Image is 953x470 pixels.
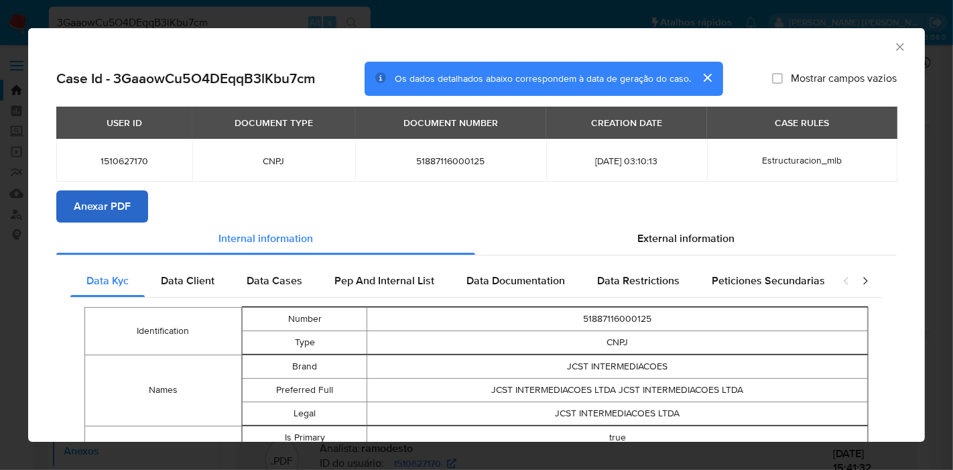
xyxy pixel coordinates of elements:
td: Is Primary [242,426,367,449]
td: true [367,426,868,449]
span: [DATE] 03:10:13 [562,155,691,167]
div: USER ID [99,111,150,134]
span: 51887116000125 [371,155,529,167]
span: Mostrar campos vazios [791,72,897,85]
input: Mostrar campos vazios [772,73,783,84]
span: CNPJ [208,155,340,167]
td: Names [85,355,242,426]
span: 1510627170 [72,155,176,167]
td: Identification [85,307,242,355]
td: JCST INTERMEDIACOES LTDA JCST INTERMEDIACOES LTDA [367,378,868,402]
span: Pep And Internal List [334,273,434,288]
td: JCST INTERMEDIACOES LTDA [367,402,868,425]
span: Data Cases [247,273,302,288]
td: Legal [242,402,367,425]
div: DOCUMENT TYPE [227,111,321,134]
div: CREATION DATE [583,111,670,134]
div: CASE RULES [767,111,838,134]
td: Number [242,307,367,331]
h2: Case Id - 3GaaowCu5O4DEqqB3lKbu7cm [56,70,316,87]
span: Data Kyc [86,273,129,288]
div: Detailed info [56,223,897,255]
span: External information [637,231,735,246]
td: CNPJ [367,331,868,354]
span: Data Client [161,273,214,288]
div: Detailed internal info [70,265,829,297]
div: DOCUMENT NUMBER [395,111,506,134]
button: Anexar PDF [56,190,148,223]
td: 51887116000125 [367,307,868,331]
td: Type [242,331,367,354]
button: Fechar a janela [893,40,905,52]
span: Peticiones Secundarias [712,273,825,288]
span: Estructuracion_mlb [763,154,842,167]
span: Internal information [218,231,313,246]
div: closure-recommendation-modal [28,28,925,442]
td: Preferred Full [242,378,367,402]
span: Os dados detalhados abaixo correspondem à data de geração do caso. [395,72,691,85]
span: Data Restrictions [597,273,680,288]
span: Anexar PDF [74,192,131,221]
td: JCST INTERMEDIACOES [367,355,868,378]
td: Brand [242,355,367,378]
span: Data Documentation [466,273,565,288]
button: cerrar [691,62,723,94]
